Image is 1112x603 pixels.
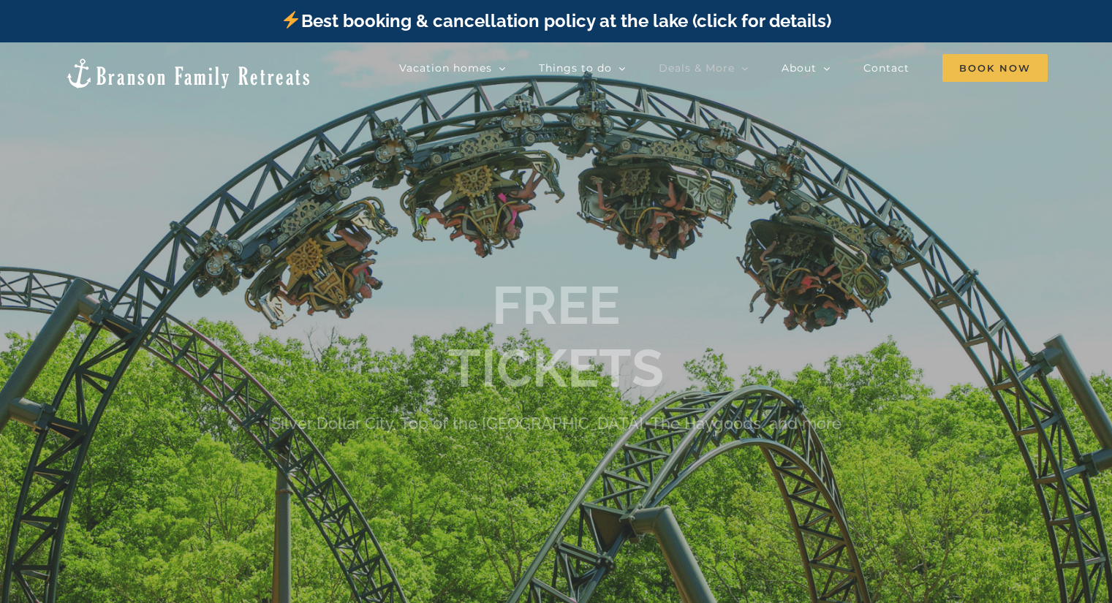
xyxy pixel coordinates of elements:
span: Vacation homes [399,63,492,73]
a: Book Now [942,53,1048,83]
span: About [782,63,817,73]
a: Things to do [539,53,626,83]
a: About [782,53,831,83]
a: Vacation homes [399,53,506,83]
img: ⚡️ [282,11,300,29]
nav: Main Menu [399,53,1048,83]
a: Contact [863,53,909,83]
img: Branson Family Retreats Logo [64,57,312,90]
span: Book Now [942,54,1048,82]
span: Things to do [539,63,612,73]
span: Contact [863,63,909,73]
a: Deals & More [659,53,749,83]
h4: Silver Dollar City, Top of the [GEOGRAPHIC_DATA], The Haygoods, and more [271,414,841,433]
span: Deals & More [659,63,735,73]
b: FREE TICKETS [448,274,664,399]
a: Best booking & cancellation policy at the lake (click for details) [281,10,831,31]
